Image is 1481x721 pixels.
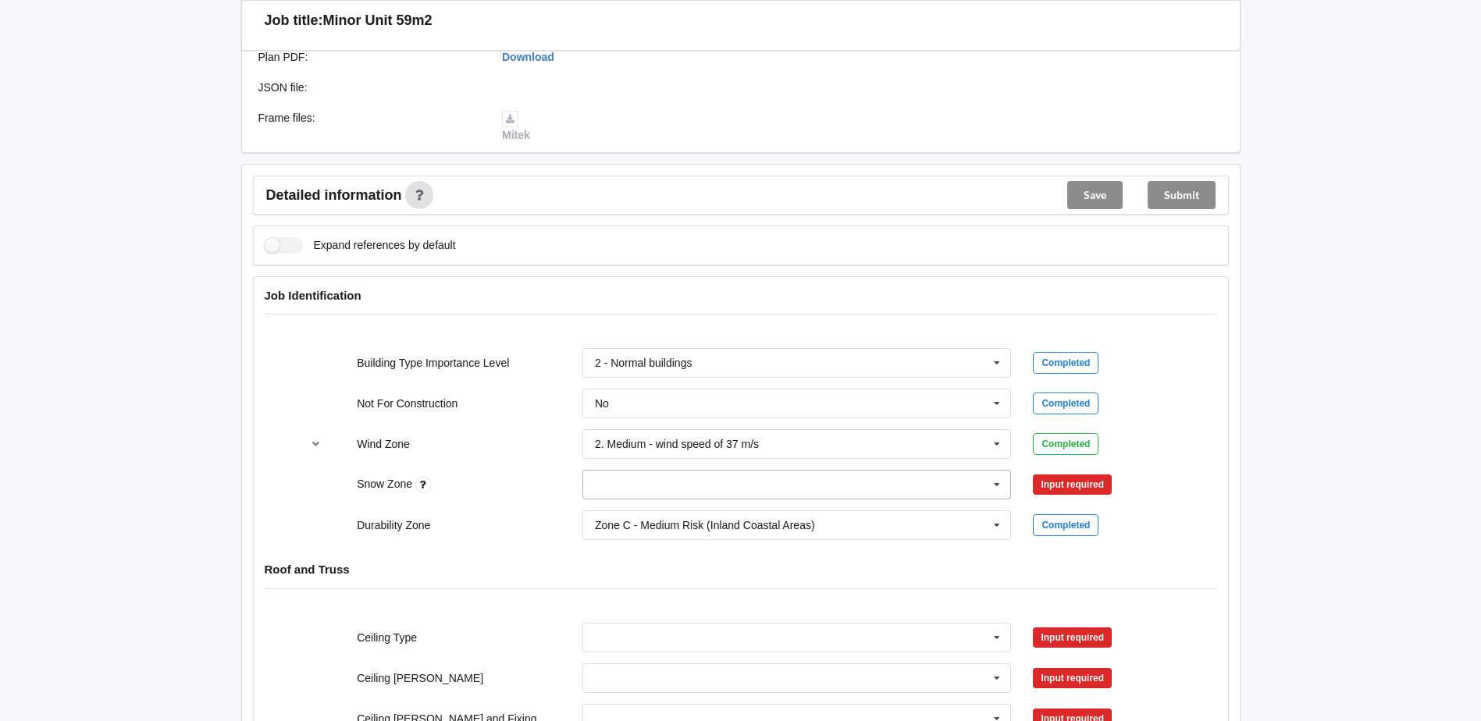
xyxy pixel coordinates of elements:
[323,12,433,30] h3: Minor Unit 59m2
[357,631,417,644] label: Ceiling Type
[265,288,1217,303] h4: Job Identification
[247,49,492,65] div: Plan PDF :
[301,430,331,458] button: reference-toggle
[1033,352,1098,374] div: Completed
[502,51,554,63] a: Download
[357,357,509,369] label: Building Type Importance Level
[502,112,530,141] a: Mitek
[595,520,815,531] div: Zone C - Medium Risk (Inland Coastal Areas)
[265,12,323,30] h3: Job title:
[265,562,1217,577] h4: Roof and Truss
[247,110,492,143] div: Frame files :
[595,439,759,449] div: 2. Medium - wind speed of 37 m/s
[357,478,415,490] label: Snow Zone
[266,188,402,202] span: Detailed information
[357,519,430,531] label: Durability Zone
[265,237,456,254] label: Expand references by default
[1033,668,1112,688] div: Input required
[595,398,609,409] div: No
[1033,627,1112,648] div: Input required
[1033,433,1098,455] div: Completed
[357,397,457,410] label: Not For Construction
[357,438,410,450] label: Wind Zone
[357,672,483,684] label: Ceiling [PERSON_NAME]
[1033,392,1098,414] div: Completed
[595,357,692,368] div: 2 - Normal buildings
[1033,514,1098,536] div: Completed
[247,80,492,95] div: JSON file :
[1033,474,1112,495] div: Input required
